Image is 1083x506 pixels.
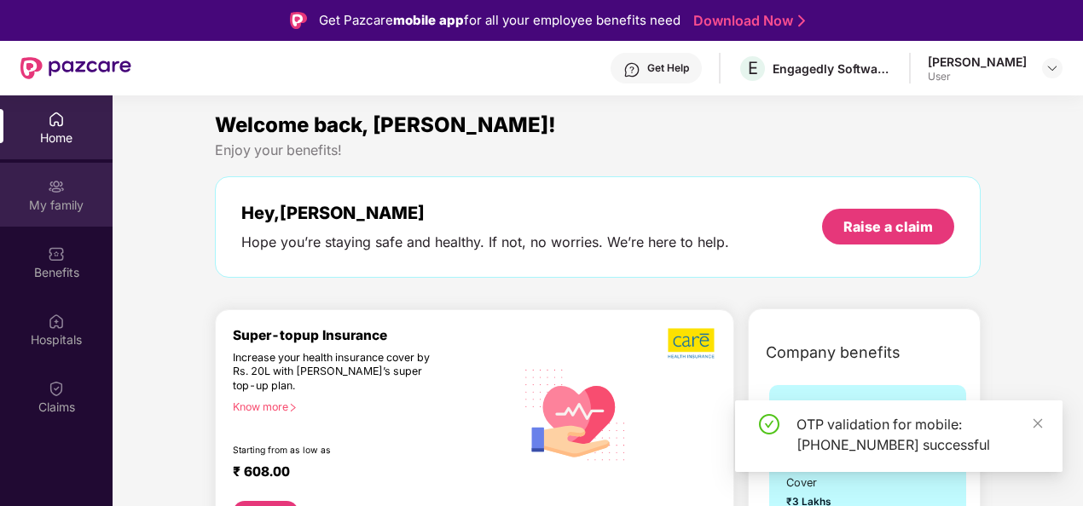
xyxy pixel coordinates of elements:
[393,12,464,28] strong: mobile app
[48,245,65,262] img: svg+xml;base64,PHN2ZyBpZD0iQmVuZWZpdHMiIHhtbG5zPSJodHRwOi8vd3d3LnczLm9yZy8yMDAwL3N2ZyIgd2lkdGg9Ij...
[215,112,556,137] span: Welcome back, [PERSON_NAME]!
[748,58,758,78] span: E
[290,12,307,29] img: Logo
[233,463,498,484] div: ₹ 608.00
[515,353,636,475] img: svg+xml;base64,PHN2ZyB4bWxucz0iaHR0cDovL3d3dy53My5vcmcvMjAwMC9zdmciIHhtbG5zOnhsaW5rPSJodHRwOi8vd3...
[928,70,1027,83] div: User
[20,57,131,79] img: New Pazcare Logo
[233,445,443,457] div: Starting from as low as
[215,141,981,159] div: Enjoy your benefits!
[668,327,716,359] img: b5dec4f62d2307b9de63beb79f102df3.png
[647,61,689,75] div: Get Help
[233,351,442,394] div: Increase your health insurance cover by Rs. 20L with [PERSON_NAME]’s super top-up plan.
[48,380,65,397] img: svg+xml;base64,PHN2ZyBpZD0iQ2xhaW0iIHhtbG5zPSJodHRwOi8vd3d3LnczLm9yZy8yMDAwL3N2ZyIgd2lkdGg9IjIwIi...
[48,313,65,330] img: svg+xml;base64,PHN2ZyBpZD0iSG9zcGl0YWxzIiB4bWxucz0iaHR0cDovL3d3dy53My5vcmcvMjAwMC9zdmciIHdpZHRoPS...
[48,178,65,195] img: svg+xml;base64,PHN2ZyB3aWR0aD0iMjAiIGhlaWdodD0iMjAiIHZpZXdCb3g9IjAgMCAyMCAyMCIgZmlsbD0ibm9uZSIgeG...
[693,12,800,30] a: Download Now
[1045,61,1059,75] img: svg+xml;base64,PHN2ZyBpZD0iRHJvcGRvd24tMzJ4MzIiIHhtbG5zPSJodHRwOi8vd3d3LnczLm9yZy8yMDAwL3N2ZyIgd2...
[773,60,892,77] div: Engagedly Software India Private Limited
[288,403,298,412] span: right
[766,341,901,365] span: Company benefits
[233,327,515,343] div: Super-topup Insurance
[241,203,729,223] div: Hey, [PERSON_NAME]
[623,61,640,78] img: svg+xml;base64,PHN2ZyBpZD0iSGVscC0zMngzMiIgeG1sbnM9Imh0dHA6Ly93d3cudzMub3JnLzIwMDAvc3ZnIiB3aWR0aD...
[928,54,1027,70] div: [PERSON_NAME]
[319,10,680,31] div: Get Pazcare for all your employee benefits need
[798,12,805,30] img: Stroke
[233,400,505,412] div: Know more
[241,233,729,251] div: Hope you’re staying safe and healthy. If not, no worries. We’re here to help.
[48,111,65,128] img: svg+xml;base64,PHN2ZyBpZD0iSG9tZSIgeG1sbnM9Imh0dHA6Ly93d3cudzMub3JnLzIwMDAvc3ZnIiB3aWR0aD0iMjAiIG...
[1032,417,1044,429] span: close
[843,217,933,236] div: Raise a claim
[759,414,779,434] span: check-circle
[796,414,1042,455] div: OTP validation for mobile: [PHONE_NUMBER] successful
